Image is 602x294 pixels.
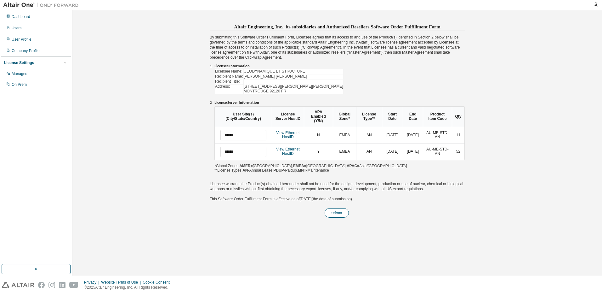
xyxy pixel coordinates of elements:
[298,168,306,173] b: MNT
[333,143,356,160] td: EMEA
[304,127,333,144] td: N
[4,60,34,65] div: License Settings
[304,107,333,127] th: APA Enabled (Y/N)
[347,164,357,168] b: APAC
[423,107,452,127] th: Product Item Code
[356,143,382,160] td: AN
[84,285,173,290] p: © 2025 Altair Engineering, Inc. All Rights Reserved.
[333,107,356,127] th: Global Zone*
[452,107,464,127] th: Qty
[12,82,27,87] div: On Prem
[210,22,465,31] h3: Altair Engineering, Inc., its subsidiaries and Authorized Resellers Software Order Fulfillment Form
[276,131,300,139] a: View Ethernet HostID
[12,48,40,53] div: Company Profile
[356,127,382,144] td: AN
[12,37,31,42] div: User Profile
[59,282,65,288] img: linkedin.svg
[12,14,30,19] div: Dashboard
[215,74,243,79] td: Recipient Name:
[69,282,78,288] img: youtube.svg
[215,69,243,74] td: Licensee Name:
[215,85,243,89] td: Address:
[12,26,21,31] div: Users
[244,74,343,79] td: [PERSON_NAME] [PERSON_NAME]
[101,280,143,285] div: Website Terms of Use
[215,107,272,127] th: User Site(s) (City/State/Country)
[215,79,243,84] td: Recipient Title:
[423,127,452,144] td: AU-ME-STD-AN
[273,168,284,173] b: PDUP
[293,164,304,168] b: EMEA
[84,280,101,285] div: Privacy
[244,89,343,94] td: MONTROUGE 92120 FR
[210,22,465,218] div: By submitting this Software Order Fulfillment Form, Licensee agrees that its access to and use of...
[333,127,356,144] td: EMEA
[325,208,349,218] button: Submit
[244,69,343,74] td: GEODYNAMIQUE ET STRUCTURE
[48,282,55,288] img: instagram.svg
[242,168,248,173] b: AN
[214,64,465,69] li: Licensee Information
[382,107,403,127] th: Start Date
[452,127,464,144] td: 11
[423,143,452,160] td: AU-ME-STD-AN
[304,143,333,160] td: Y
[272,107,304,127] th: License Server HostID
[38,282,45,288] img: facebook.svg
[356,107,382,127] th: License Type**
[403,143,423,160] td: [DATE]
[3,2,82,8] img: Altair One
[214,106,465,173] div: *Global Zones: =[GEOGRAPHIC_DATA], =[GEOGRAPHIC_DATA], =Asia/[GEOGRAPHIC_DATA] **License Types: -...
[12,71,27,76] div: Managed
[276,147,300,156] a: View Ethernet HostID
[403,127,423,144] td: [DATE]
[214,100,465,105] li: License Server Information
[2,282,34,288] img: altair_logo.svg
[239,164,250,168] b: AMER
[382,127,403,144] td: [DATE]
[382,143,403,160] td: [DATE]
[452,143,464,160] td: 52
[244,85,343,89] td: [STREET_ADDRESS][PERSON_NAME][PERSON_NAME]
[403,107,423,127] th: End Date
[143,280,173,285] div: Cookie Consent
